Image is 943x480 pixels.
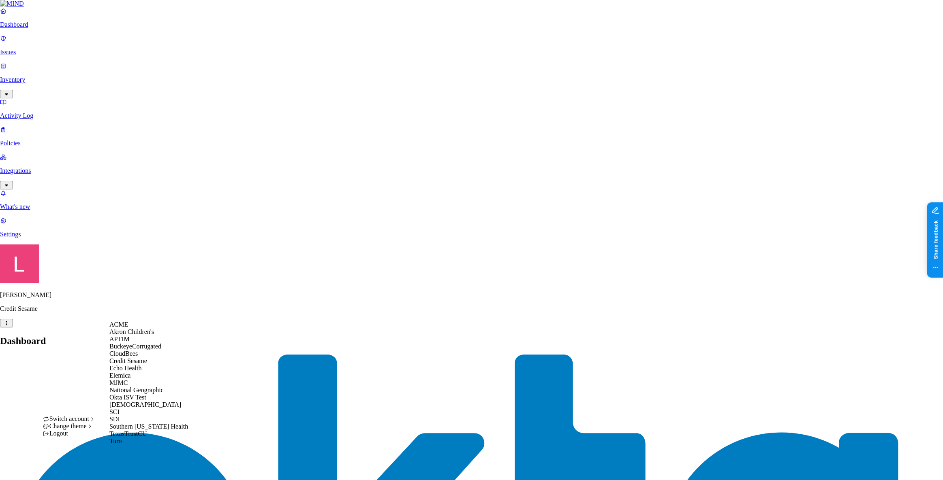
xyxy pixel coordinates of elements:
[109,321,128,328] span: ACME
[109,408,120,415] span: SCI
[43,430,96,437] div: Logout
[109,328,154,335] span: Akron Children's
[49,423,87,429] span: Change theme
[109,343,161,350] span: BuckeyeCorrugated
[109,438,122,444] span: Turo
[109,401,181,408] span: [DEMOGRAPHIC_DATA]
[109,365,142,372] span: Echo Health
[109,379,128,386] span: MJMC
[109,423,188,430] span: Southern [US_STATE] Health
[109,357,147,364] span: Credit Sesame
[109,387,164,393] span: National Geographic
[109,430,147,437] span: TexasTrustCU
[49,415,89,422] span: Switch account
[109,350,138,357] span: CloudBees
[109,416,120,423] span: SDI
[109,336,130,342] span: APTIM
[109,394,146,401] span: Okta ISV Test
[109,372,130,379] span: Elemica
